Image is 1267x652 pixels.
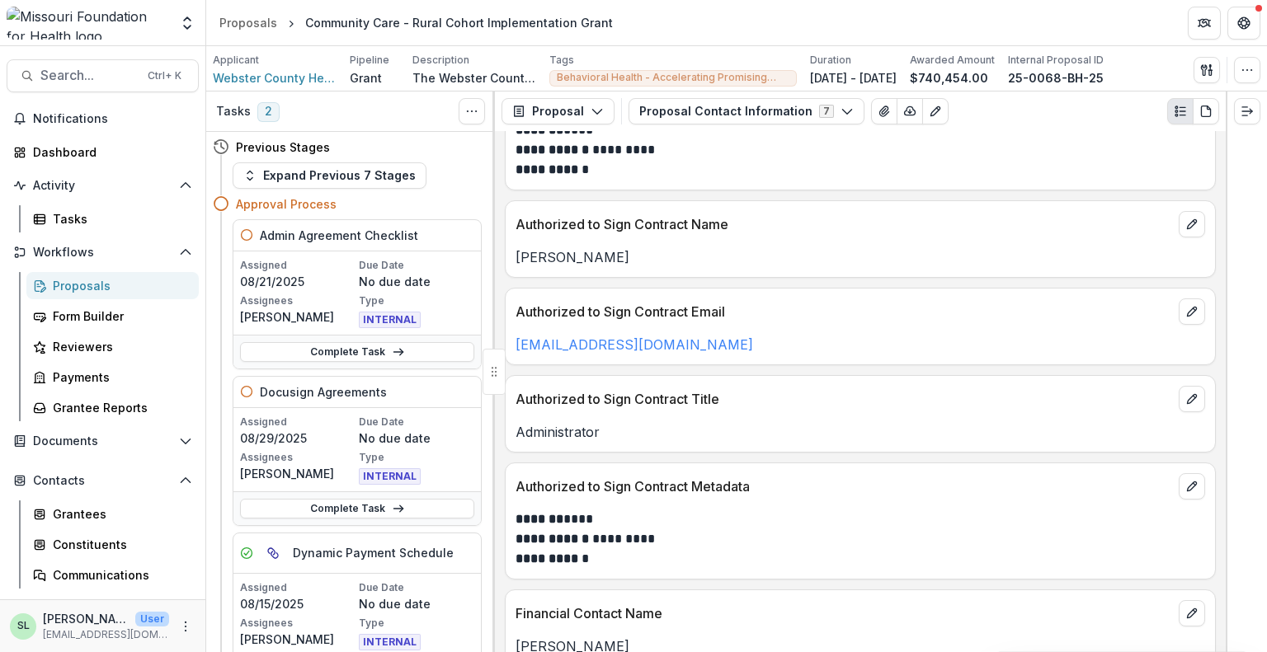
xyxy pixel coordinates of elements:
p: Assigned [240,415,356,429]
p: Financial Contact Name [516,603,1172,623]
div: Constituents [53,536,186,553]
a: Tasks [26,205,199,232]
div: Sada Lindsey [17,621,30,631]
a: Payments [26,364,199,391]
span: Notifications [33,112,192,126]
h4: Previous Stages [236,138,330,156]
button: Plaintext view [1167,98,1194,124]
button: Toggle View Cancelled Tasks [459,98,485,124]
button: Expand right [1234,98,1260,124]
span: 2 [257,102,280,122]
div: Grantees [53,505,186,523]
div: Form Builder [53,307,186,325]
p: [PERSON_NAME] [516,247,1205,267]
p: Awarded Amount [910,53,995,68]
button: PDF view [1193,98,1219,124]
p: No due date [359,595,474,612]
div: Payments [53,368,186,386]
h5: Dynamic Payment Schedule [293,544,454,561]
span: Webster County Health Unit [213,69,337,87]
button: edit [1179,298,1205,325]
div: Communications [53,566,186,584]
span: Contacts [33,474,172,488]
p: [EMAIL_ADDRESS][DOMAIN_NAME] [43,627,169,642]
button: Search... [7,59,199,92]
div: Ctrl + K [144,67,185,85]
p: Assigned [240,580,356,595]
p: Type [359,293,474,308]
span: Search... [40,68,138,83]
p: Type [359,450,474,465]
p: Assignees [240,293,356,308]
span: Behavioral Health - Accelerating Promising Practices [557,72,789,83]
p: Authorized to Sign Contract Metadata [516,476,1172,496]
span: INTERNAL [359,312,421,328]
p: The Webster County Health Unit proposes a Community Care Team to connect residents with essential... [412,69,536,87]
p: Assignees [240,616,356,631]
div: Reviewers [53,338,186,355]
button: Open Contacts [7,467,199,494]
p: Applicant [213,53,259,68]
p: No due date [359,273,474,290]
div: Grantee Reports [53,399,186,416]
p: [PERSON_NAME] [43,610,129,627]
p: Grant [350,69,382,87]
div: Proposals [53,277,186,294]
p: Administrator [516,422,1205,442]
p: Due Date [359,580,474,595]
span: Workflows [33,246,172,260]
div: Proposals [219,14,277,31]
button: Edit as form [922,98,949,124]
button: Proposal [502,98,615,124]
p: Authorized to Sign Contract Title [516,389,1172,409]
p: Assignees [240,450,356,465]
a: Form Builder [26,303,199,330]
a: Proposals [26,272,199,299]
a: Proposals [213,11,284,35]
button: edit [1179,386,1205,412]
a: Communications [26,561,199,589]
button: Proposal Contact Information7 [629,98,864,124]
span: Documents [33,434,172,448]
p: Description [412,53,469,68]
a: Constituents [26,531,199,558]
button: edit [1179,473,1205,500]
button: Notifications [7,106,199,132]
h3: Tasks [216,105,251,119]
button: More [176,617,195,636]
button: Open entity switcher [176,7,199,40]
button: Expand Previous 7 Stages [233,162,426,189]
a: [EMAIL_ADDRESS][DOMAIN_NAME] [516,336,753,353]
a: Dashboard [7,138,199,166]
img: Missouri Foundation for Health logo [7,7,169,40]
span: INTERNAL [359,634,421,650]
p: Type [359,616,474,631]
p: Authorized to Sign Contract Email [516,302,1172,321]
div: Tasks [53,210,186,227]
a: Reviewers [26,333,199,360]
button: edit [1179,600,1205,626]
div: Dashboard [33,143,186,161]
div: Community Care - Rural Cohort Implementation Grant [305,14,613,31]
p: Tags [549,53,574,68]
button: Open Activity [7,172,199,199]
button: Open Data & Reporting [7,595,199,622]
h5: Admin Agreement Checklist [260,227,418,244]
button: Open Workflows [7,239,199,265]
button: View dependent tasks [260,540,286,566]
p: User [135,612,169,626]
p: Assigned [240,258,356,273]
h5: Docusign Agreements [260,383,387,401]
p: No due date [359,429,474,447]
p: Due Date [359,258,474,273]
button: Partners [1188,7,1221,40]
p: [DATE] - [DATE] [810,69,897,87]
p: Pipeline [350,53,389,68]
p: 08/29/2025 [240,429,356,447]
a: Complete Task [240,499,474,518]
p: Due Date [359,415,474,429]
span: INTERNAL [359,468,421,485]
span: Activity [33,179,172,193]
p: 25-0068-BH-25 [1008,69,1104,87]
a: Grantee Reports [26,394,199,421]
